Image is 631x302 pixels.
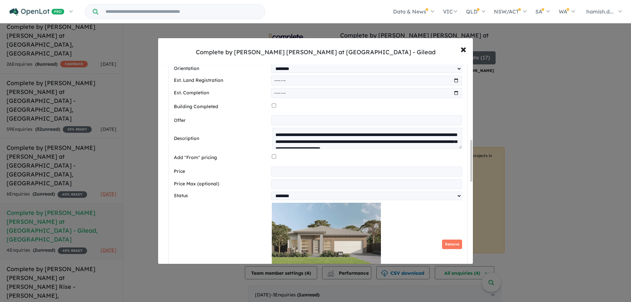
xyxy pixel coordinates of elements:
[174,135,270,143] label: Description
[174,103,269,111] label: Building Completed
[174,154,269,162] label: Add "From" pricing
[174,65,269,73] label: Orientation
[586,8,614,15] span: hamish.d...
[174,117,269,125] label: Offer
[174,89,269,97] label: Est. Completion
[196,48,435,57] div: Complete by [PERSON_NAME] [PERSON_NAME] at [GEOGRAPHIC_DATA] - Gilead
[442,240,462,249] button: Remove
[174,180,269,188] label: Price Max (optional)
[10,8,64,16] img: Openlot PRO Logo White
[272,203,381,268] img: Complete by McDonald Jones at Figtree Hill - Gilead - Lot 1117 Render
[174,192,269,200] label: Status
[460,42,466,56] span: ×
[174,168,269,175] label: Price
[174,77,269,84] label: Est. Land Registration
[100,5,264,19] input: Try estate name, suburb, builder or developer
